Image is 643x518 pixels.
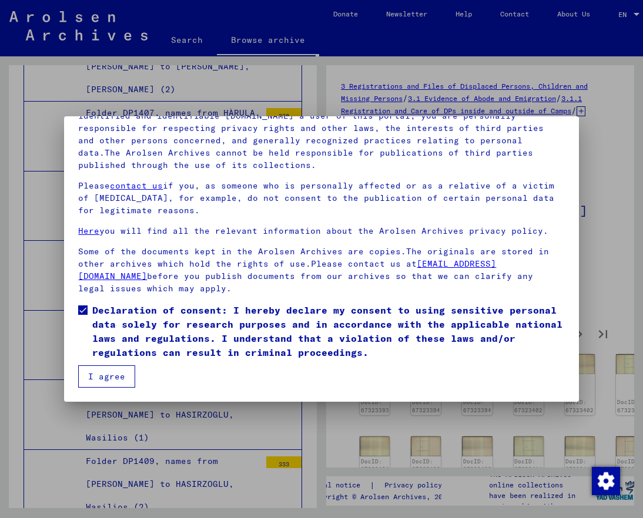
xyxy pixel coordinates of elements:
p: Please if you, as someone who is personally affected or as a relative of a victim of [MEDICAL_DAT... [78,180,564,217]
a: contact us [110,180,163,191]
a: Here [78,226,99,236]
p: Please note that this portal on victims of Nazi [MEDICAL_DATA] contains sensitive data on identif... [78,97,564,171]
p: you will find all the relevant information about the Arolsen Archives privacy policy. [78,225,564,237]
span: Declaration of consent: I hereby declare my consent to using sensitive personal data solely for r... [92,303,564,359]
button: I agree [78,365,135,388]
div: Change consent [591,466,619,495]
p: Some of the documents kept in the Arolsen Archives are copies.The originals are stored in other a... [78,245,564,295]
img: Change consent [592,467,620,495]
